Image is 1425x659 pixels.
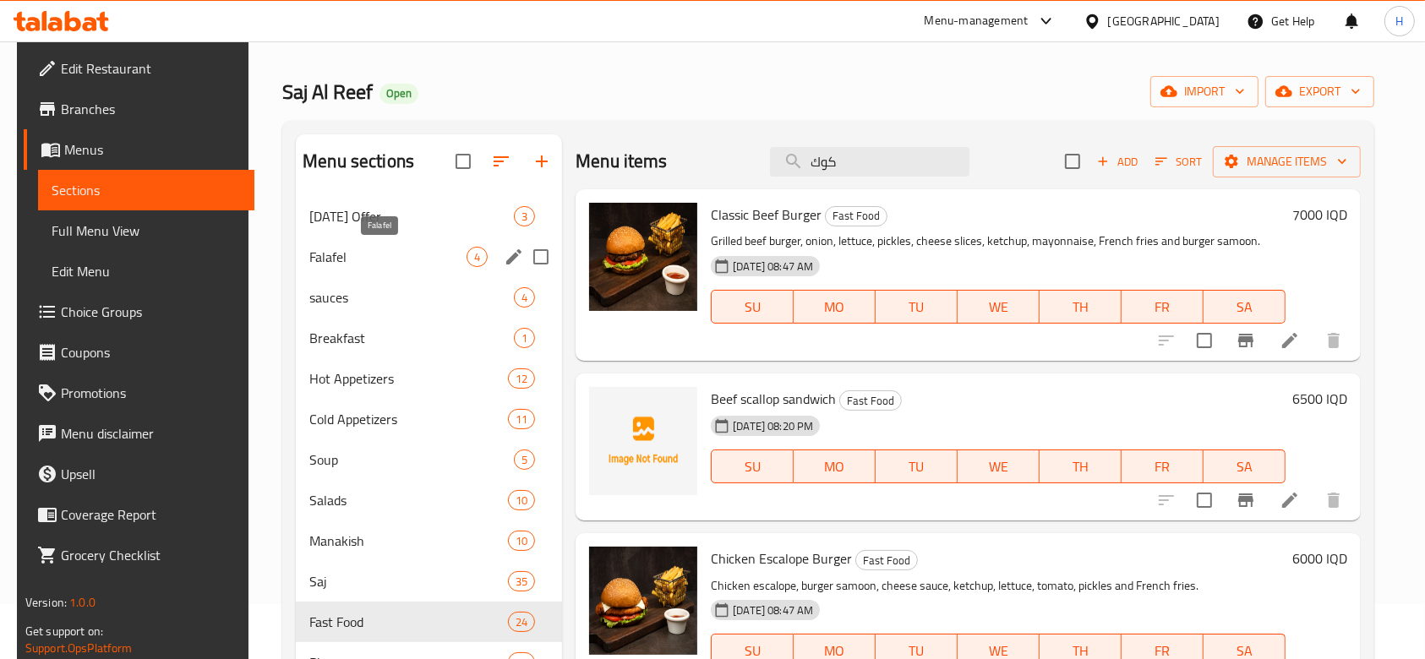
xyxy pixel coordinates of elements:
[1122,290,1204,324] button: FR
[509,411,534,428] span: 11
[467,247,488,267] div: items
[876,290,958,324] button: TU
[296,602,562,642] div: Fast Food24
[379,86,418,101] span: Open
[1292,387,1347,411] h6: 6500 IQD
[501,244,527,270] button: edit
[61,58,242,79] span: Edit Restaurant
[309,409,508,429] span: Cold Appetizers
[1226,480,1266,520] button: Branch-specific-item
[589,387,697,495] img: Beef scallop sandwich
[1144,149,1213,175] span: Sort items
[840,391,901,411] span: Fast Food
[309,571,508,591] span: Saj
[514,287,535,308] div: items
[1279,81,1361,102] span: export
[24,332,255,373] a: Coupons
[24,89,255,129] a: Branches
[711,231,1286,252] p: Grilled beef burger, onion, lettuce, pickles, cheese slices, ketchup, mayonnaise, French fries an...
[52,261,242,281] span: Edit Menu
[296,358,562,399] div: Hot Appetizers12
[925,11,1029,31] div: Menu-management
[711,290,794,324] button: SU
[303,149,414,174] h2: Menu sections
[1292,547,1347,570] h6: 6000 IQD
[296,520,562,561] div: Manakish10
[282,73,373,111] span: Saj Al Reef
[726,259,820,275] span: [DATE] 08:47 AM
[726,418,820,434] span: [DATE] 08:20 PM
[296,399,562,439] div: Cold Appetizers11
[1128,295,1197,319] span: FR
[467,249,487,265] span: 4
[296,196,562,237] div: [DATE] Offer3
[1164,81,1245,102] span: import
[25,591,67,613] span: Version:
[1265,76,1374,107] button: export
[1280,490,1300,510] a: Edit menu item
[964,295,1033,319] span: WE
[515,330,534,346] span: 1
[855,550,918,570] div: Fast Food
[509,574,534,590] span: 35
[509,614,534,630] span: 24
[546,20,605,42] a: Menus
[1055,144,1090,179] span: Select section
[508,571,535,591] div: items
[839,390,902,411] div: Fast Food
[309,328,514,348] span: Breakfast
[509,493,534,509] span: 10
[826,206,887,226] span: Fast Food
[876,449,958,483] button: TU
[521,141,562,182] button: Add section
[61,99,242,119] span: Branches
[296,237,562,277] div: Falafel4edit
[718,455,787,479] span: SU
[508,490,535,510] div: items
[711,546,852,571] span: Chicken Escalope Burger
[309,368,508,389] span: Hot Appetizers
[711,386,836,411] span: Beef scallop sandwich
[1187,323,1222,358] span: Select to update
[296,277,562,318] div: sauces4
[882,455,951,479] span: TU
[1210,455,1279,479] span: SA
[770,147,969,177] input: search
[1090,149,1144,175] button: Add
[882,295,951,319] span: TU
[24,535,255,575] a: Grocery Checklist
[1095,152,1140,172] span: Add
[296,439,562,480] div: Soup5
[1226,151,1347,172] span: Manage items
[309,531,508,551] span: Manakish
[794,290,876,324] button: MO
[24,129,255,170] a: Menus
[514,328,535,348] div: items
[508,409,535,429] div: items
[61,383,242,403] span: Promotions
[508,612,535,632] div: items
[1313,320,1354,361] button: delete
[964,455,1033,479] span: WE
[1204,449,1286,483] button: SA
[61,464,242,484] span: Upsell
[800,455,869,479] span: MO
[825,206,887,226] div: Fast Food
[1150,76,1258,107] button: import
[379,84,418,104] div: Open
[309,449,514,470] div: Soup
[718,295,787,319] span: SU
[25,620,103,642] span: Get support on:
[309,287,514,308] span: sauces
[794,449,876,483] button: MO
[800,295,869,319] span: MO
[1040,449,1122,483] button: TH
[1313,480,1354,520] button: delete
[1292,203,1347,226] h6: 7000 IQD
[38,170,255,210] a: Sections
[64,139,242,160] span: Menus
[24,373,255,413] a: Promotions
[61,545,242,565] span: Grocery Checklist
